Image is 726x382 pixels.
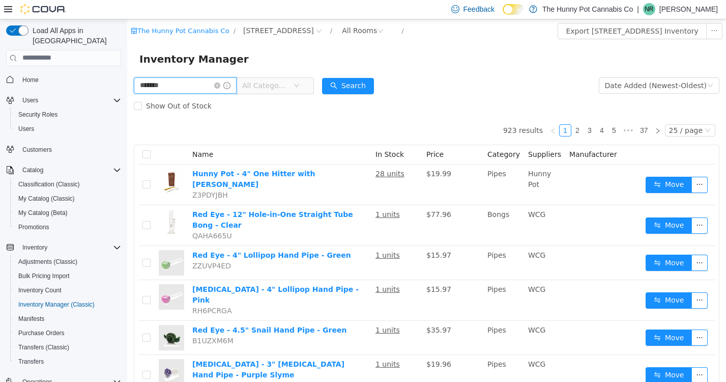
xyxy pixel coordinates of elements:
[18,164,121,176] span: Catalog
[356,145,397,186] td: Pipes
[299,266,324,274] span: $15.97
[376,105,416,117] li: 923 results
[65,232,224,240] a: Red Eye - 4" Lollipop Hand Pipe - Green
[356,227,397,261] td: Pipes
[564,310,580,326] button: icon: ellipsis
[564,235,580,252] button: icon: ellipsis
[14,221,53,233] a: Promotions
[10,220,125,234] button: Promotions
[2,163,125,177] button: Catalog
[14,298,99,311] a: Inventory Manager (Classic)
[356,186,397,227] td: Bongs
[445,105,456,117] a: 2
[518,273,565,289] button: icon: swapMove
[18,329,65,337] span: Purchase Orders
[10,340,125,354] button: Transfers (Classic)
[469,105,480,117] a: 4
[457,105,468,117] a: 3
[14,327,121,339] span: Purchase Orders
[87,63,93,69] i: icon: close-circle
[12,32,128,48] span: Inventory Manager
[65,307,219,315] a: Red Eye - 4.5" Snail Hand Pipe - Green
[18,301,95,309] span: Inventory Manager (Classic)
[564,273,580,289] button: icon: ellipsis
[18,73,121,86] span: Home
[248,191,273,199] u: 1 units
[18,74,43,86] a: Home
[10,283,125,297] button: Inventory Count
[643,3,655,15] div: Nolan Ryan
[248,150,277,158] u: 28 units
[299,131,316,139] span: Price
[106,8,108,15] span: /
[20,4,66,14] img: Cova
[14,108,62,121] a: Security Roles
[478,59,579,74] div: Date Added (Newest-Oldest)
[248,232,273,240] u: 1 units
[195,59,247,75] button: icon: searchSearch
[65,212,105,221] span: QAHA665U
[564,348,580,364] button: icon: ellipsis
[2,72,125,87] button: Home
[18,209,68,217] span: My Catalog (Beta)
[10,177,125,192] button: Classification (Classic)
[659,3,718,15] p: [PERSON_NAME]
[215,4,250,19] div: All Rooms
[542,105,575,117] div: 25 / page
[15,83,89,91] span: Show Out of Stock
[28,25,121,46] span: Load All Apps in [GEOGRAPHIC_DATA]
[18,315,44,323] span: Manifests
[401,232,418,240] span: WCG
[65,242,104,251] span: ZZUVP4ED
[65,131,86,139] span: Name
[356,336,397,376] td: Pipes
[248,131,277,139] span: In Stock
[10,192,125,206] button: My Catalog (Classic)
[18,125,34,133] span: Users
[18,343,69,351] span: Transfers (Classic)
[518,198,565,214] button: icon: swapMove
[432,105,444,117] a: 1
[645,3,653,15] span: NR
[14,270,74,282] a: Bulk Pricing Import
[463,4,495,14] span: Feedback
[10,326,125,340] button: Purchase Orders
[10,107,125,122] button: Security Roles
[65,191,226,210] a: Red Eye - 12" Hole-in-One Straight Tube Bong - Clear
[18,180,80,188] span: Classification (Classic)
[22,166,43,174] span: Catalog
[432,105,444,117] li: 1
[18,358,44,366] span: Transfers
[493,105,509,117] li: Next 5 Pages
[18,143,121,156] span: Customers
[116,6,187,17] span: 7481 Oakwood Drive
[299,307,324,315] span: $35.97
[166,63,172,70] i: icon: down
[14,207,72,219] a: My Catalog (Beta)
[14,313,121,325] span: Manifests
[528,108,534,115] i: icon: right
[14,356,121,368] span: Transfers
[518,157,565,174] button: icon: swapMove
[14,123,121,135] span: Users
[423,108,429,115] i: icon: left
[577,108,584,115] i: icon: down
[65,341,217,360] a: [MEDICAL_DATA] - 3" [MEDICAL_DATA] Hand Pipe - Purple Slyme
[420,105,432,117] li: Previous Page
[115,61,161,71] span: All Categories
[2,142,125,157] button: Customers
[14,284,121,296] span: Inventory Count
[18,144,56,156] a: Customers
[430,4,579,20] button: Export [STREET_ADDRESS] Inventory
[2,240,125,255] button: Inventory
[10,122,125,136] button: Users
[10,255,125,269] button: Adjustments (Classic)
[401,341,418,349] span: WCG
[14,356,48,368] a: Transfers
[503,4,524,15] input: Dark Mode
[274,8,276,15] span: /
[14,298,121,311] span: Inventory Manager (Classic)
[518,235,565,252] button: icon: swapMove
[10,269,125,283] button: Bulk Pricing Import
